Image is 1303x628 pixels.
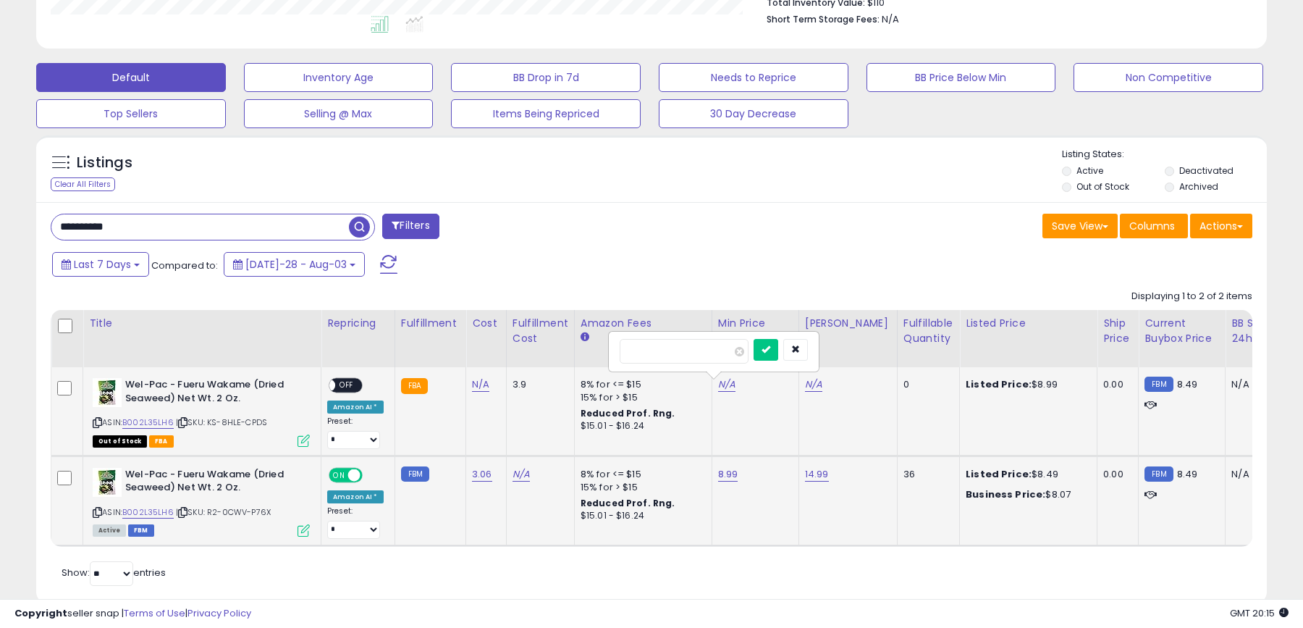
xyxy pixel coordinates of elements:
[1231,468,1279,481] div: N/A
[1042,214,1118,238] button: Save View
[401,466,429,482] small: FBM
[513,467,530,482] a: N/A
[805,377,822,392] a: N/A
[1103,316,1132,346] div: Ship Price
[966,488,1086,501] div: $8.07
[52,252,149,277] button: Last 7 Days
[93,468,310,535] div: ASIN:
[903,316,953,346] div: Fulfillable Quantity
[805,316,891,331] div: [PERSON_NAME]
[36,63,226,92] button: Default
[1144,316,1219,346] div: Current Buybox Price
[1103,468,1127,481] div: 0.00
[966,467,1032,481] b: Listed Price:
[122,506,174,519] a: B002L35LH6
[124,606,185,620] a: Terms of Use
[903,468,948,481] div: 36
[1230,606,1289,620] span: 2025-08-11 20:15 GMT
[472,467,492,482] a: 3.06
[1062,148,1266,162] p: Listing States:
[805,467,829,482] a: 14.99
[581,331,589,344] small: Amazon Fees.
[472,377,489,392] a: N/A
[1179,164,1234,177] label: Deactivated
[581,420,701,432] div: $15.01 - $16.24
[767,13,880,25] b: Short Term Storage Fees:
[125,468,301,498] b: Wel-Pac - Fueru Wakame (Dried Seaweed) Net Wt. 2 Oz.
[1231,378,1279,391] div: N/A
[966,377,1032,391] b: Listed Price:
[659,99,848,128] button: 30 Day Decrease
[581,407,675,419] b: Reduced Prof. Rng.
[903,378,948,391] div: 0
[966,378,1086,391] div: $8.99
[718,316,793,331] div: Min Price
[330,469,348,481] span: ON
[62,566,166,579] span: Show: entries
[327,506,384,539] div: Preset:
[1177,467,1198,481] span: 8.49
[882,12,899,26] span: N/A
[659,63,848,92] button: Needs to Reprice
[401,378,428,394] small: FBA
[335,380,358,392] span: OFF
[1131,290,1252,303] div: Displaying 1 to 2 of 2 items
[1074,63,1263,92] button: Non Competitive
[77,153,132,173] h5: Listings
[1144,466,1173,482] small: FBM
[327,490,384,503] div: Amazon AI *
[1076,180,1129,193] label: Out of Stock
[1144,377,1173,392] small: FBM
[1177,377,1198,391] span: 8.49
[581,468,701,481] div: 8% for <= $15
[718,467,738,482] a: 8.99
[93,524,126,537] span: All listings currently available for purchase on Amazon
[472,316,500,331] div: Cost
[966,487,1045,501] b: Business Price:
[93,378,310,445] div: ASIN:
[187,606,251,620] a: Privacy Policy
[1103,378,1127,391] div: 0.00
[1076,164,1103,177] label: Active
[866,63,1056,92] button: BB Price Below Min
[327,316,389,331] div: Repricing
[451,99,641,128] button: Items Being Repriced
[245,257,347,272] span: [DATE]-28 - Aug-03
[14,607,251,621] div: seller snap | |
[93,468,122,497] img: 41bJW6xtWTL._SL40_.jpg
[581,497,675,509] b: Reduced Prof. Rng.
[382,214,439,239] button: Filters
[966,316,1091,331] div: Listed Price
[581,316,706,331] div: Amazon Fees
[1190,214,1252,238] button: Actions
[327,416,384,449] div: Preset:
[74,257,131,272] span: Last 7 Days
[401,316,460,331] div: Fulfillment
[93,378,122,407] img: 41bJW6xtWTL._SL40_.jpg
[451,63,641,92] button: BB Drop in 7d
[513,316,568,346] div: Fulfillment Cost
[513,378,563,391] div: 3.9
[128,524,154,537] span: FBM
[718,377,735,392] a: N/A
[581,391,701,404] div: 15% for > $15
[125,378,301,409] b: Wel-Pac - Fueru Wakame (Dried Seaweed) Net Wt. 2 Oz.
[244,63,434,92] button: Inventory Age
[89,316,315,331] div: Title
[1129,219,1175,233] span: Columns
[224,252,365,277] button: [DATE]-28 - Aug-03
[966,468,1086,481] div: $8.49
[327,401,384,414] div: Amazon AI *
[36,99,226,128] button: Top Sellers
[244,99,434,128] button: Selling @ Max
[1120,214,1188,238] button: Columns
[581,378,701,391] div: 8% for <= $15
[360,469,384,481] span: OFF
[581,510,701,522] div: $15.01 - $16.24
[1179,180,1218,193] label: Archived
[581,481,701,494] div: 15% for > $15
[1231,316,1284,346] div: BB Share 24h.
[149,435,174,448] span: FBA
[14,606,67,620] strong: Copyright
[176,416,267,428] span: | SKU: KS-8HLE-CPDS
